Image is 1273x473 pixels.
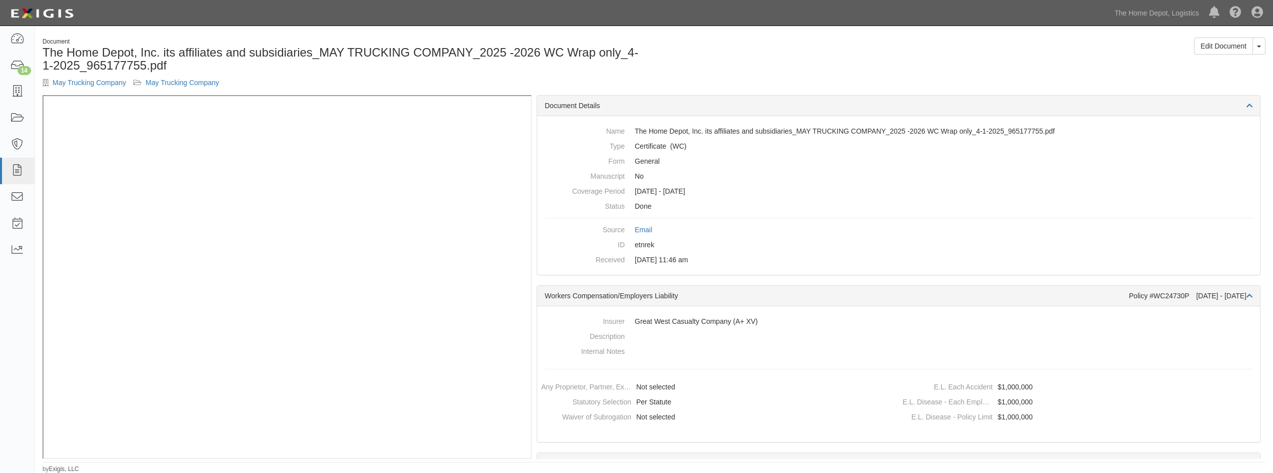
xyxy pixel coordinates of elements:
a: May Trucking Company [146,79,219,87]
div: Document [43,38,647,46]
dt: Insurer [545,314,625,326]
a: Edit Document [1194,38,1253,55]
dt: Manuscript [545,169,625,181]
img: logo-5460c22ac91f19d4615b14bd174203de0afe785f0fc80cf4dbbc73dc1793850b.png [8,5,77,23]
dt: Coverage Period [545,184,625,196]
dt: Any Proprietor, Partner, Executive Officer, or Member Excluded [541,379,631,392]
div: 14 [18,66,31,75]
dd: etnrek [545,237,1252,252]
dd: $1,000,000 [903,379,1256,394]
a: Email [635,226,652,234]
a: Exigis, LLC [49,465,79,472]
dd: $1,000,000 [903,394,1256,409]
dd: Workers Compensation/Employers Liability [545,139,1252,154]
dt: Internal Notes [545,344,625,356]
dd: Not selected [541,409,895,424]
dt: E.L. Disease - Policy Limit [903,409,993,422]
dd: General [545,154,1252,169]
dt: Type [545,139,625,151]
a: May Trucking Company [53,79,126,87]
dd: [DATE] - [DATE] [545,184,1252,199]
dt: Status [545,199,625,211]
div: Policy #WC24730P [DATE] - [DATE] [1129,291,1252,301]
dt: E.L. Each Accident [903,379,993,392]
dd: Great West Casualty Company (A+ XV) [545,314,1252,329]
dd: [DATE] 11:46 am [545,252,1252,267]
dd: The Home Depot, Inc. its affiliates and subsidiaries_MAY TRUCKING COMPANY_2025 -2026 WC Wrap only... [545,124,1252,139]
dd: Done [545,199,1252,214]
dt: E.L. Disease - Each Employee [903,394,993,407]
dt: Description [545,329,625,341]
dt: ID [545,237,625,250]
dt: Name [545,124,625,136]
i: Help Center - Complianz [1229,7,1241,19]
h1: The Home Depot, Inc. its affiliates and subsidiaries_MAY TRUCKING COMPANY_2025 -2026 WC Wrap only... [43,46,647,73]
dt: Received [545,252,625,265]
dt: Statutory Selection [541,394,631,407]
dt: Source [545,222,625,235]
dd: Not selected [541,379,895,394]
dd: No [545,169,1252,184]
dt: Form [545,154,625,166]
a: The Home Depot, Logistics [1109,3,1204,23]
dd: $1,000,000 [903,409,1256,424]
div: Workers Compensation/Employers Liability [545,291,1129,301]
div: Document Details [537,96,1260,116]
dt: Waiver of Subrogation [541,409,631,422]
dd: Per Statute [541,394,895,409]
